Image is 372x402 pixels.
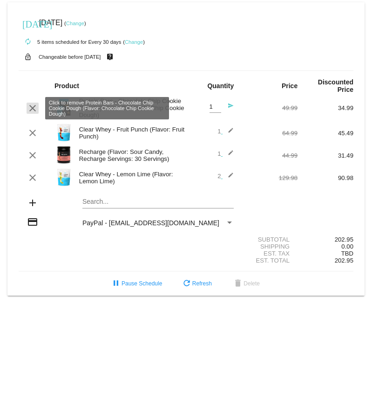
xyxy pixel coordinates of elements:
mat-icon: delete [232,278,243,290]
mat-icon: live_help [104,51,115,63]
span: PayPal - [EMAIL_ADDRESS][DOMAIN_NAME] [82,219,219,227]
mat-icon: edit [223,127,234,139]
mat-select: Payment Method [82,219,234,227]
div: 64.99 [242,130,298,137]
img: Image-1-Carousel-Protein-Bar-CCD-transp.png [54,98,73,117]
div: Clear Whey - Lemon Lime (Flavor: Lemon Lime) [74,171,186,185]
div: Est. Total [242,257,298,264]
input: Quantity [210,104,221,111]
span: Refresh [181,280,212,287]
mat-icon: credit_card [27,216,38,228]
div: 49.99 [242,104,298,111]
mat-icon: pause [110,278,122,290]
div: Recharge (Flavor: Sour Candy, Recharge Servings: 30 Servings) [74,148,186,162]
mat-icon: edit [223,150,234,161]
div: Protein Bars - Chocolate Chip Cookie Dough (Flavor: Chocolate Chip Cookie Dough) [74,97,186,118]
small: 5 items scheduled for Every 30 days [19,39,121,45]
mat-icon: clear [27,172,38,183]
strong: Product [54,82,79,90]
a: Change [66,21,84,26]
button: Delete [225,275,267,292]
div: Shipping [242,243,298,250]
div: 34.99 [298,104,353,111]
div: 129.98 [242,174,298,181]
mat-icon: clear [27,103,38,114]
input: Search... [82,198,234,206]
span: 2 [217,173,234,180]
img: Image-1-Carousel-Whey-Clear-Lemon-Lime.png [54,168,73,187]
div: 44.99 [242,152,298,159]
small: ( ) [123,39,145,45]
span: Pause Schedule [110,280,162,287]
div: Est. Tax [242,250,298,257]
mat-icon: clear [27,150,38,161]
div: Subtotal [242,236,298,243]
div: 202.95 [298,236,353,243]
img: Image-1-Carousel-Clear-Whey-Fruit-Punch.png [54,123,73,142]
span: 1 [217,128,234,135]
mat-icon: autorenew [22,36,34,48]
mat-icon: refresh [181,278,192,290]
mat-icon: lock_open [22,51,34,63]
button: Pause Schedule [103,275,169,292]
div: 45.49 [298,130,353,137]
div: Clear Whey - Fruit Punch (Flavor: Fruit Punch) [74,126,186,140]
mat-icon: clear [27,127,38,139]
strong: Quantity [207,82,234,90]
mat-icon: [DATE] [22,18,34,29]
span: Delete [232,280,260,287]
small: ( ) [64,21,86,26]
span: 1 [217,150,234,157]
span: 0.00 [341,243,353,250]
mat-icon: send [223,103,234,114]
img: Image-1-Carousel-Recharge30S-Sour-Candy-1000x1000-Transp.png [54,146,73,164]
div: 31.49 [298,152,353,159]
strong: Price [282,82,298,90]
mat-icon: add [27,197,38,208]
div: 90.98 [298,174,353,181]
small: Changeable before [DATE] [39,54,101,60]
strong: Discounted Price [318,78,353,93]
span: 202.95 [335,257,353,264]
a: Change [125,39,143,45]
button: Refresh [174,275,219,292]
mat-icon: edit [223,172,234,183]
span: TBD [341,250,353,257]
